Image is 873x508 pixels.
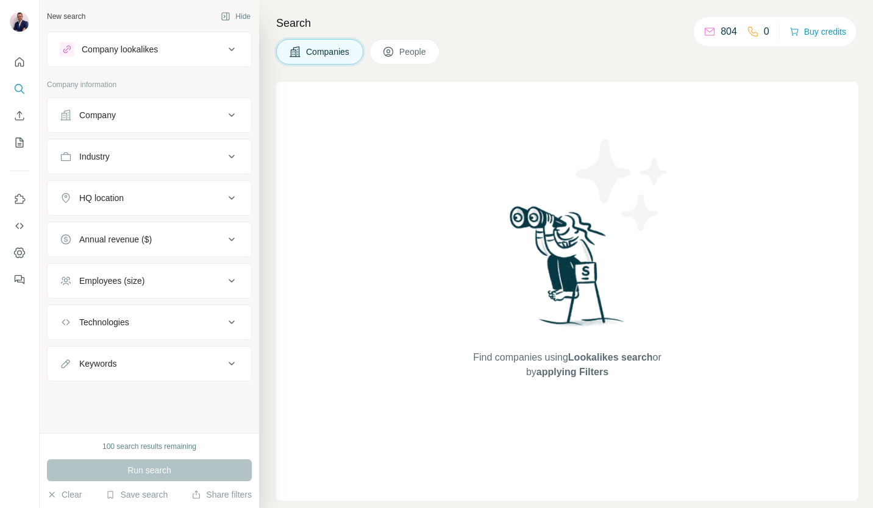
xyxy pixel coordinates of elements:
[79,233,152,245] div: Annual revenue ($)
[48,266,251,295] button: Employees (size)
[79,192,124,204] div: HQ location
[469,350,665,379] span: Find companies using or by
[79,275,144,287] div: Employees (size)
[79,358,116,370] div: Keywords
[48,35,251,64] button: Company lookalikes
[504,203,631,339] img: Surfe Illustration - Woman searching with binoculars
[536,367,608,377] span: applying Filters
[79,109,116,121] div: Company
[48,349,251,378] button: Keywords
[764,24,769,39] p: 0
[48,225,251,254] button: Annual revenue ($)
[79,316,129,328] div: Technologies
[48,101,251,130] button: Company
[10,132,29,153] button: My lists
[10,242,29,264] button: Dashboard
[276,15,858,32] h4: Search
[399,46,427,58] span: People
[47,79,252,90] p: Company information
[48,142,251,171] button: Industry
[47,11,85,22] div: New search
[82,43,158,55] div: Company lookalikes
[10,269,29,291] button: Feedback
[105,489,168,501] button: Save search
[10,215,29,237] button: Use Surfe API
[306,46,351,58] span: Companies
[10,12,29,32] img: Avatar
[10,78,29,100] button: Search
[10,188,29,210] button: Use Surfe on LinkedIn
[721,24,737,39] p: 804
[48,183,251,213] button: HQ location
[568,130,677,240] img: Surfe Illustration - Stars
[212,7,259,26] button: Hide
[789,23,846,40] button: Buy credits
[79,150,110,163] div: Industry
[568,352,653,362] span: Lookalikes search
[10,105,29,127] button: Enrich CSV
[102,441,196,452] div: 100 search results remaining
[48,308,251,337] button: Technologies
[191,489,252,501] button: Share filters
[10,51,29,73] button: Quick start
[47,489,82,501] button: Clear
